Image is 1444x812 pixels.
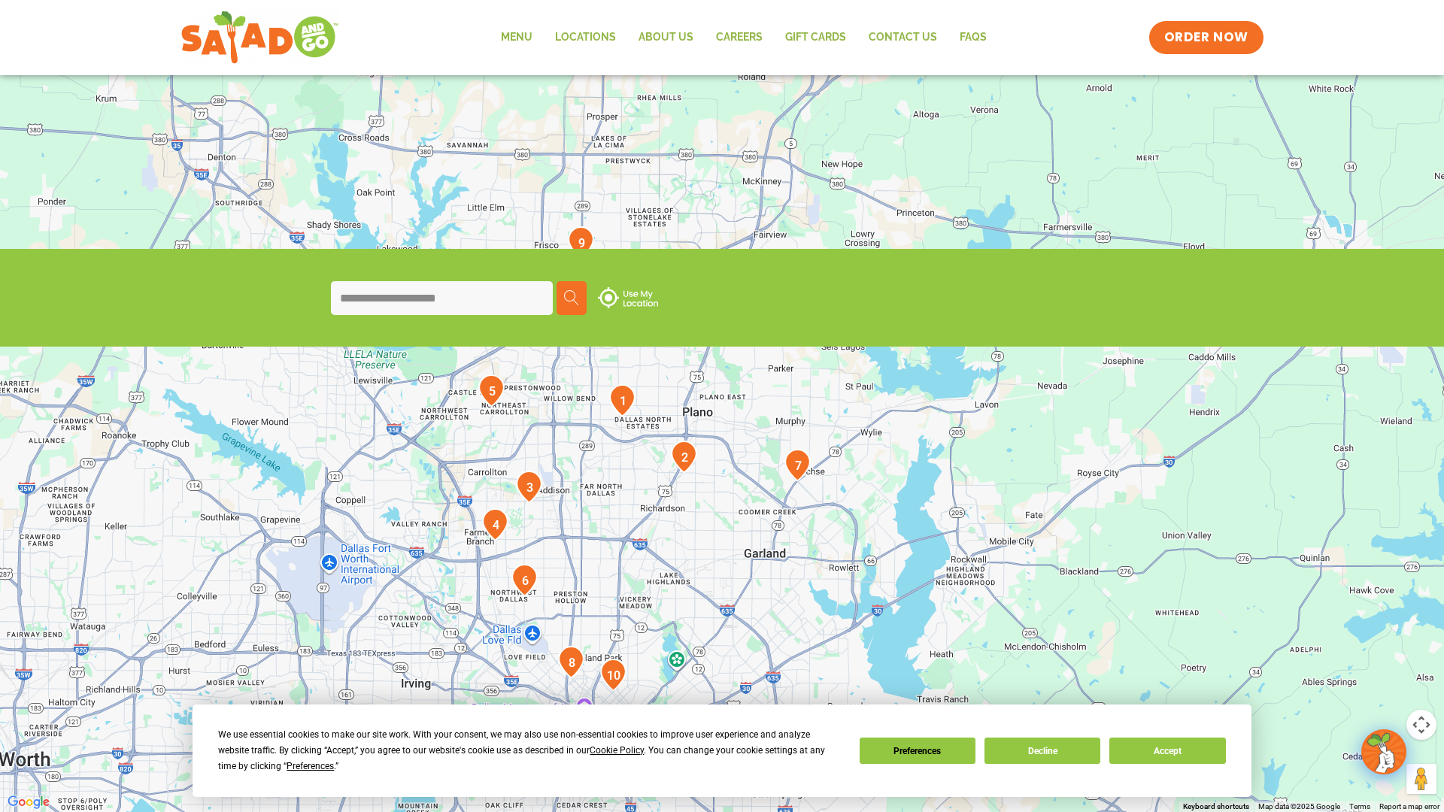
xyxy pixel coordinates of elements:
button: Keyboard shortcuts [1183,801,1249,812]
a: About Us [627,20,705,55]
img: search.svg [564,290,579,305]
img: use-location.svg [598,287,658,308]
button: Preferences [860,738,975,764]
div: We use essential cookies to make our site work. With your consent, we may also use non-essential ... [218,727,841,774]
a: GIFT CARDS [774,20,857,55]
a: Careers [705,20,774,55]
a: ORDER NOW [1149,21,1263,54]
button: Accept [1109,738,1225,764]
div: 2 [671,441,697,473]
nav: Menu [490,20,998,55]
a: Contact Us [857,20,948,55]
span: Preferences [287,761,334,771]
span: ORDER NOW [1164,29,1248,47]
a: Locations [544,20,627,55]
span: Cookie Policy [590,745,644,756]
a: FAQs [948,20,998,55]
img: new-SAG-logo-768×292 [180,8,339,68]
a: Menu [490,20,544,55]
button: Decline [984,738,1100,764]
div: Cookie Consent Prompt [193,704,1251,797]
img: wpChatIcon [1363,731,1405,773]
div: 7 [784,449,811,481]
